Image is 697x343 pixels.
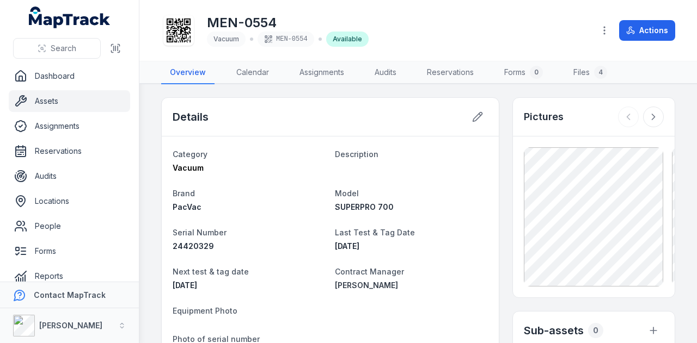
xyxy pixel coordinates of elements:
[173,241,214,251] span: 24420329
[335,241,359,251] span: [DATE]
[173,228,227,237] span: Serial Number
[173,149,207,159] span: Category
[161,61,215,84] a: Overview
[335,267,404,276] span: Contract Manager
[524,323,584,338] h2: Sub-assets
[335,228,415,237] span: Last Test & Tag Date
[335,149,378,159] span: Description
[173,189,195,198] span: Brand
[594,66,607,79] div: 4
[29,7,111,28] a: MapTrack
[335,189,359,198] span: Model
[9,165,130,187] a: Audits
[366,61,405,84] a: Audits
[173,267,249,276] span: Next test & tag date
[213,35,239,43] span: Vacuum
[619,20,675,41] button: Actions
[34,290,106,300] strong: Contact MapTrack
[524,109,564,124] h3: Pictures
[565,61,616,84] a: Files4
[335,241,359,251] time: 1/16/2025, 11:00:00 AM
[530,66,543,79] div: 0
[51,43,76,54] span: Search
[173,280,197,290] span: [DATE]
[496,61,552,84] a: Forms0
[173,163,204,172] span: Vacuum
[39,321,102,330] strong: [PERSON_NAME]
[9,240,130,262] a: Forms
[335,202,394,211] span: SUPERPRO 700
[173,280,197,290] time: 7/16/2025, 10:00:00 AM
[9,265,130,287] a: Reports
[418,61,482,84] a: Reservations
[207,14,369,32] h1: MEN-0554
[9,115,130,137] a: Assignments
[13,38,101,59] button: Search
[173,109,209,124] h2: Details
[9,65,130,87] a: Dashboard
[173,306,237,315] span: Equipment Photo
[228,61,278,84] a: Calendar
[9,90,130,112] a: Assets
[173,202,201,211] span: PacVac
[9,215,130,237] a: People
[291,61,353,84] a: Assignments
[258,32,314,47] div: MEN-0554
[326,32,369,47] div: Available
[335,280,488,291] a: [PERSON_NAME]
[588,323,603,338] div: 0
[9,140,130,162] a: Reservations
[9,190,130,212] a: Locations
